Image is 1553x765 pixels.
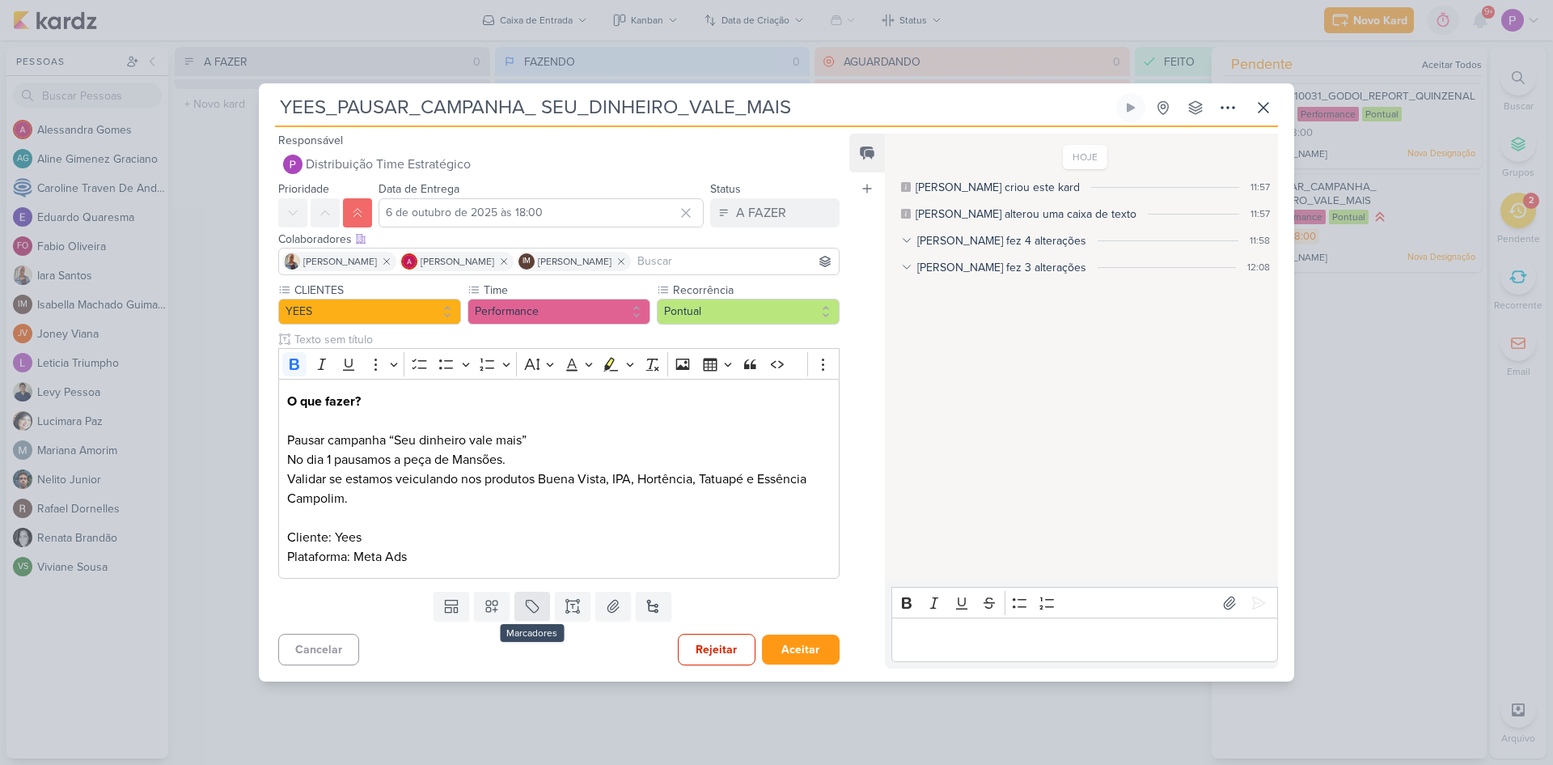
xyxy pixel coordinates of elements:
button: Cancelar [278,634,359,665]
label: Status [710,182,741,196]
span: Distribuição Time Estratégico [306,155,471,174]
div: Colaboradores [278,231,840,248]
button: YEES [278,299,461,325]
img: Distribuição Time Estratégico [283,155,303,174]
label: Prioridade [278,182,329,196]
input: Kard Sem Título [275,93,1113,122]
div: Este log é visível à todos no kard [901,209,911,219]
input: Select a date [379,198,704,227]
button: Distribuição Time Estratégico [278,150,840,179]
p: IM [523,257,531,266]
div: [PERSON_NAME] fez 4 alterações [917,232,1086,249]
div: [PERSON_NAME] fez 3 alterações [917,259,1086,276]
div: 11:57 [1250,180,1270,194]
div: 12:08 [1247,260,1270,274]
div: Este log é visível à todos no kard [901,182,911,192]
p: Plataforma: Meta Ads [287,547,831,567]
label: Data de Entrega [379,182,459,196]
span: [PERSON_NAME] [538,254,611,269]
p: Validar se estamos veiculando nos produtos Buena Vista, IPA, Hortência, Tatuapé e Essência Campolim. [287,470,831,508]
div: Caroline criou este kard [916,179,1080,196]
button: Pontual [657,299,840,325]
input: Texto sem título [291,331,840,348]
div: Ligar relógio [1124,101,1137,114]
label: Time [482,282,650,299]
div: Editor editing area: main [278,379,840,579]
label: CLIENTES [293,282,461,299]
button: Performance [468,299,650,325]
img: Alessandra Gomes [401,253,417,270]
div: Editor toolbar [278,348,840,380]
div: Editor toolbar [891,587,1278,618]
img: Iara Santos [284,253,300,270]
label: Recorrência [671,282,840,299]
p: Cliente: Yees [287,528,831,547]
input: Buscar [634,252,836,271]
strong: O que fazer? [287,393,361,410]
div: Marcadores [500,624,564,642]
div: Editor editing area: main [891,618,1278,662]
button: Aceitar [762,635,840,665]
div: 11:58 [1250,233,1270,248]
span: [PERSON_NAME] [303,254,377,269]
button: Rejeitar [678,634,755,665]
div: Caroline alterou uma caixa de texto [916,206,1136,223]
span: [PERSON_NAME] [421,254,494,269]
p: Pausar campanha “Seu dinheiro vale mais” [287,431,831,450]
label: Responsável [278,134,343,147]
div: A FAZER [736,203,786,223]
p: No dia 1 pausamos a peça de Mansões. [287,450,831,470]
button: A FAZER [710,198,840,227]
div: Isabella Machado Guimarães [518,253,535,270]
div: 11:57 [1250,206,1270,221]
